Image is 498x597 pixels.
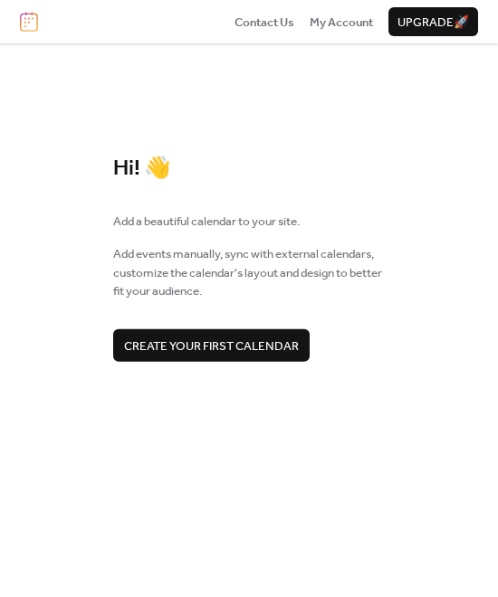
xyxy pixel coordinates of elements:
span: Contact Us [235,14,294,32]
span: Add events manually, sync with external calendars, customize the calendar's layout and design to ... [113,245,385,300]
img: logo [20,12,38,32]
span: My Account [310,14,373,32]
span: Create your first calendar [124,336,299,355]
button: Create your first calendar [113,328,310,361]
a: Contact Us [235,13,294,31]
span: Upgrade 🚀 [397,14,469,32]
span: Add a beautiful calendar to your site. [113,213,300,231]
a: My Account [310,13,373,31]
div: Hi! 👋 [113,156,385,183]
button: Upgrade🚀 [388,7,478,36]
